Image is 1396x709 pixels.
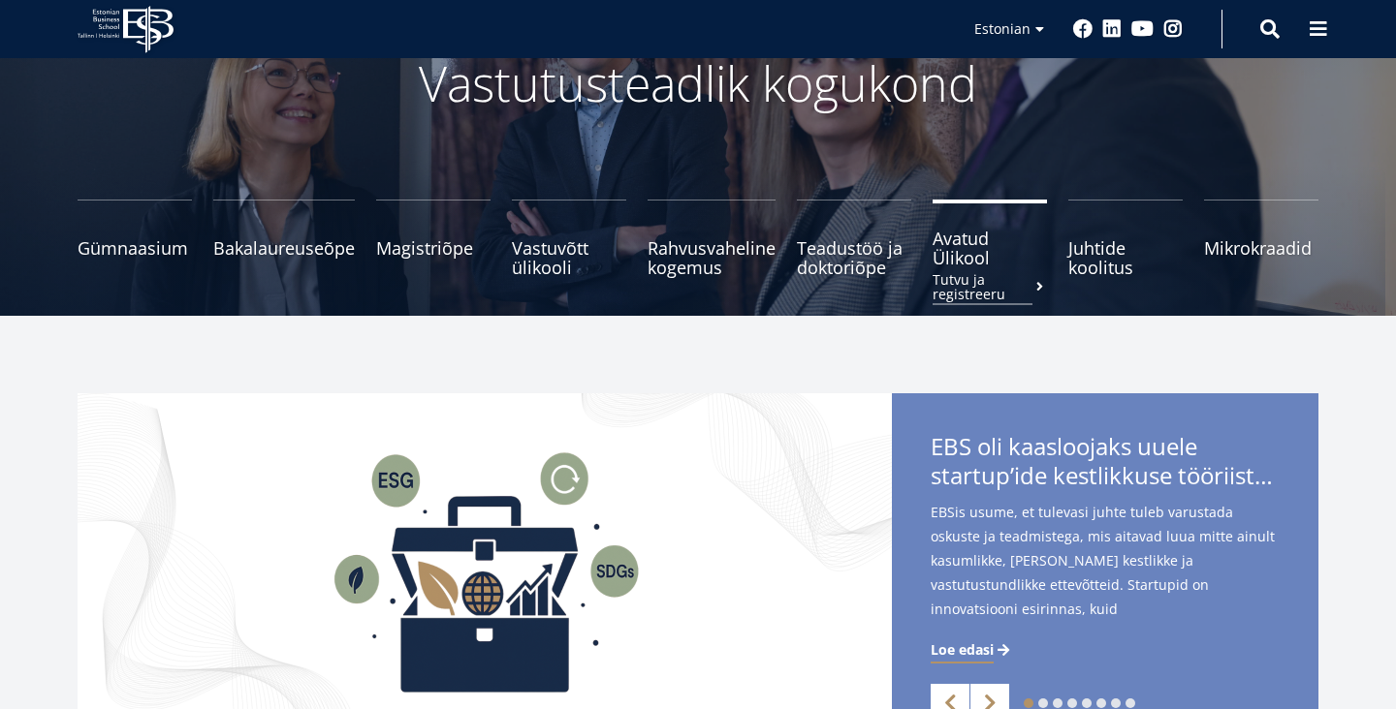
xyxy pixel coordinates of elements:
span: Avatud Ülikool [933,229,1047,267]
a: Loe edasi [931,640,1013,660]
a: Mikrokraadid [1204,200,1318,277]
p: Vastutusteadlik kogukond [184,54,1212,112]
a: Avatud ÜlikoolTutvu ja registreeru [933,200,1047,277]
a: 6 [1096,698,1106,708]
a: 7 [1111,698,1121,708]
a: 2 [1038,698,1048,708]
span: Vastuvõtt ülikooli [512,238,626,277]
a: Facebook [1073,19,1093,39]
span: EBSis usume, et tulevasi juhte tuleb varustada oskuste ja teadmistega, mis aitavad luua mitte ain... [931,500,1280,652]
a: 3 [1053,698,1063,708]
a: Vastuvõtt ülikooli [512,200,626,277]
a: Magistriõpe [376,200,491,277]
span: Loe edasi [931,640,994,660]
a: 4 [1067,698,1077,708]
small: Tutvu ja registreeru [933,272,1047,301]
span: Rahvusvaheline kogemus [648,238,776,277]
span: Teadustöö ja doktoriõpe [797,238,911,277]
a: 5 [1082,698,1092,708]
span: Bakalaureuseõpe [213,238,355,258]
a: 1 [1024,698,1033,708]
span: startup’ide kestlikkuse tööriistakastile [931,461,1280,490]
a: Juhtide koolitus [1068,200,1183,277]
span: Mikrokraadid [1204,238,1318,258]
span: EBS oli kaasloojaks uuele [931,432,1280,496]
a: Gümnaasium [78,200,192,277]
span: Juhtide koolitus [1068,238,1183,277]
a: Instagram [1163,19,1183,39]
a: Rahvusvaheline kogemus [648,200,776,277]
a: Teadustöö ja doktoriõpe [797,200,911,277]
a: Youtube [1131,19,1154,39]
a: Bakalaureuseõpe [213,200,355,277]
span: Gümnaasium [78,238,192,258]
a: 8 [1126,698,1135,708]
a: Linkedin [1102,19,1122,39]
span: Magistriõpe [376,238,491,258]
